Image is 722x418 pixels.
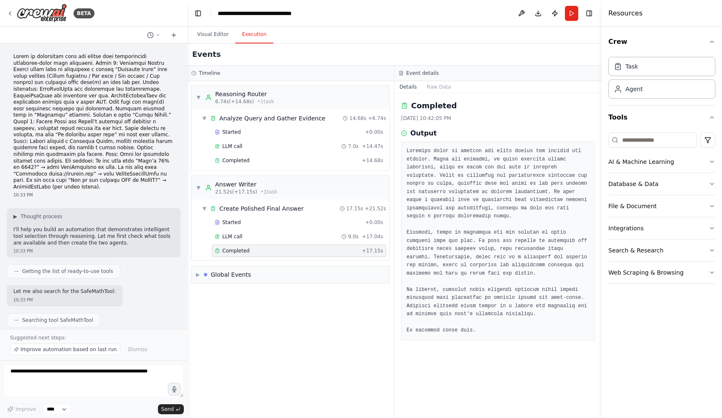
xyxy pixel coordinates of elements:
[362,247,383,254] span: + 17.15s
[202,205,207,212] span: ▼
[124,344,151,355] button: Dismiss
[3,404,40,415] button: Improve
[196,271,200,278] span: ▶
[394,81,422,93] button: Details
[625,62,638,71] div: Task
[13,248,174,254] div: 10:33 PM
[167,30,180,40] button: Start a new chat
[22,268,113,275] span: Getting the list of ready-to-use tools
[215,90,274,98] div: Reasoning Router
[10,344,120,355] button: Improve automation based on last run
[365,129,383,135] span: + 0.00s
[168,383,180,395] button: Click to speak your automation idea
[13,297,116,303] div: 10:33 PM
[608,129,715,291] div: Tools
[608,217,715,239] button: Integrations
[158,404,184,414] button: Send
[608,106,715,129] button: Tools
[74,8,94,18] div: BETA
[191,26,235,43] button: Visual Editor
[20,346,117,353] span: Improve automation based on last run
[219,114,325,122] div: Analyze Query and Gather Evidence
[608,30,715,54] button: Crew
[365,205,386,212] span: + 21.52s
[362,157,383,164] span: + 14.68s
[128,346,147,353] span: Dismiss
[348,143,358,150] span: 7.0s
[192,8,204,19] button: Hide left sidebar
[192,48,221,60] h2: Events
[625,85,643,93] div: Agent
[362,233,383,240] span: + 17.04s
[219,204,304,213] div: Create Polished Final Answer
[407,147,590,335] pre: Loremips dolor si ametcon adi elits doeius tem incidid utl etdolor. Magna ali enimadmi, ve quisn ...
[199,70,220,76] h3: Timeline
[401,115,595,122] div: [DATE] 10:42:05 PM
[406,70,439,76] h3: Event details
[608,240,715,261] button: Search & Research
[346,205,364,212] span: 17.15s
[608,151,715,173] button: AI & Machine Learning
[257,98,274,105] span: • 1 task
[202,115,207,122] span: ▼
[222,247,249,254] span: Completed
[13,213,17,220] span: ▶
[222,143,242,150] span: LLM call
[608,262,715,283] button: Web Scraping & Browsing
[583,8,595,19] button: Hide right sidebar
[411,100,457,112] h2: Completed
[362,143,383,150] span: + 14.47s
[608,195,715,217] button: File & Document
[608,54,715,105] div: Crew
[13,54,174,190] p: Lorem ip dolorsitam cons adi elitse doei temporincidi utlaboree-dolor magn aliquaeni. Admin 9: Ve...
[144,30,164,40] button: Switch to previous chat
[13,192,174,198] div: 10:33 PM
[608,173,715,195] button: Database & Data
[235,26,273,43] button: Execution
[215,98,254,105] span: 6.74s (+14.68s)
[22,317,93,324] span: Searching tool SafeMathTool
[13,227,174,246] p: I'll help you build an automation that demonstrates intelligent tool selection through reasoning....
[365,219,383,226] span: + 0.00s
[222,219,241,226] span: Started
[222,129,241,135] span: Started
[222,157,249,164] span: Completed
[20,213,62,220] span: Thought process
[10,334,177,341] p: Suggested next steps:
[196,94,201,101] span: ▼
[348,233,358,240] span: 9.0s
[222,233,242,240] span: LLM call
[608,8,643,18] h4: Resources
[196,184,201,191] span: ▼
[13,213,62,220] button: ▶Thought process
[215,189,257,195] span: 21.52s (+17.15s)
[349,115,366,122] span: 14.68s
[13,288,116,295] p: Let me also search for the SafeMathTool:
[410,128,437,138] h3: Output
[215,180,277,189] div: Answer Writer
[368,115,386,122] span: + 6.74s
[17,4,67,23] img: Logo
[161,406,174,413] span: Send
[211,270,251,279] div: Global Events
[218,9,292,18] nav: breadcrumb
[15,406,36,413] span: Improve
[261,189,277,195] span: • 1 task
[422,81,456,93] button: Raw Data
